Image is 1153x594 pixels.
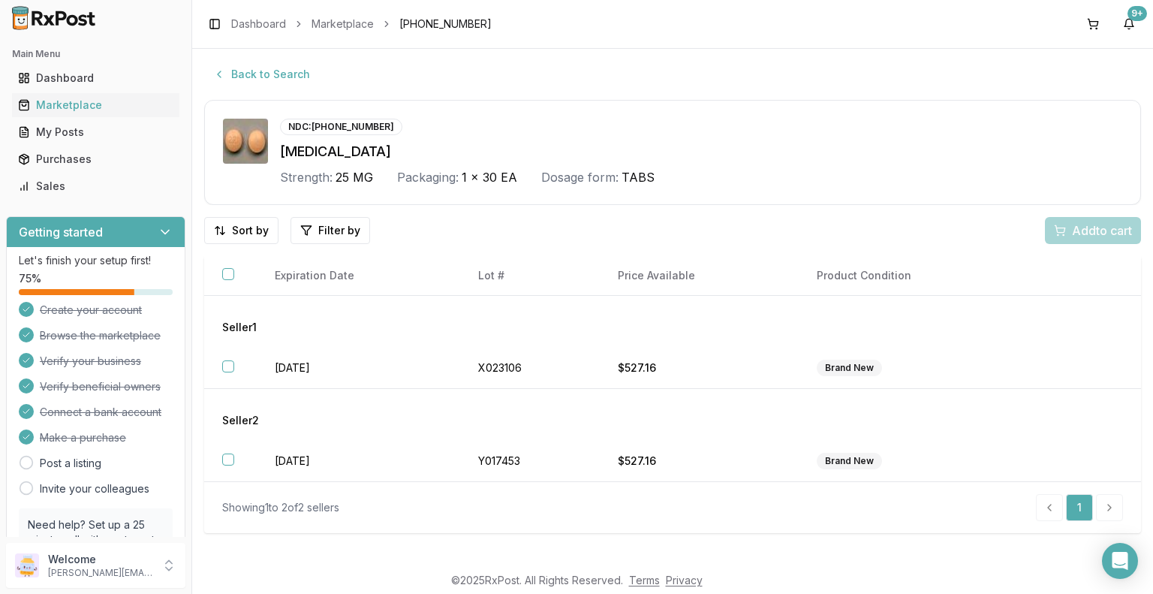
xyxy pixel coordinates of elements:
div: $527.16 [618,360,781,375]
a: Dashboard [12,65,179,92]
a: Dashboard [231,17,286,32]
td: Y017453 [460,441,600,482]
p: Welcome [48,552,152,567]
span: 1 x 30 EA [462,168,517,186]
a: Post a listing [40,456,101,471]
p: Need help? Set up a 25 minute call with our team to set up. [28,517,164,562]
button: Back to Search [204,61,319,88]
div: $527.16 [618,454,781,469]
div: Packaging: [397,168,459,186]
div: [MEDICAL_DATA] [280,141,1122,162]
a: Marketplace [12,92,179,119]
a: Sales [12,173,179,200]
nav: breadcrumb [231,17,492,32]
button: Sort by [204,217,278,244]
div: Brand New [817,453,882,469]
span: Seller 2 [222,413,259,428]
div: Sales [18,179,173,194]
div: Strength: [280,168,333,186]
button: Dashboard [6,66,185,90]
div: Marketplace [18,98,173,113]
span: Seller 1 [222,320,257,335]
a: My Posts [12,119,179,146]
button: Marketplace [6,93,185,117]
span: TABS [622,168,655,186]
td: [DATE] [257,441,460,482]
div: 9+ [1127,6,1147,21]
img: User avatar [15,553,39,577]
span: 25 MG [336,168,373,186]
h3: Getting started [19,223,103,241]
span: Create your account [40,303,142,318]
a: Terms [629,574,660,586]
button: Filter by [291,217,370,244]
a: 1 [1066,494,1093,521]
p: [PERSON_NAME][EMAIL_ADDRESS][DOMAIN_NAME] [48,567,152,579]
span: 75 % [19,271,41,286]
span: Browse the marketplace [40,328,161,343]
th: Product Condition [799,256,1028,296]
h2: Main Menu [12,48,179,60]
nav: pagination [1036,494,1123,521]
span: Sort by [232,223,269,238]
button: Purchases [6,147,185,171]
span: Filter by [318,223,360,238]
button: Sales [6,174,185,198]
div: Dosage form: [541,168,619,186]
div: My Posts [18,125,173,140]
img: RxPost Logo [6,6,102,30]
span: Connect a bank account [40,405,161,420]
th: Lot # [460,256,600,296]
div: Open Intercom Messenger [1102,543,1138,579]
a: Invite your colleagues [40,481,149,496]
button: 9+ [1117,12,1141,36]
a: Marketplace [312,17,374,32]
img: Januvia 25 MG TABS [223,119,268,164]
div: Showing 1 to 2 of 2 sellers [222,500,339,515]
div: Brand New [817,360,882,376]
th: Expiration Date [257,256,460,296]
span: Verify your business [40,354,141,369]
td: X023106 [460,348,600,389]
a: Purchases [12,146,179,173]
span: Make a purchase [40,430,126,445]
span: Verify beneficial owners [40,379,161,394]
div: Purchases [18,152,173,167]
div: Dashboard [18,71,173,86]
button: My Posts [6,120,185,144]
td: [DATE] [257,348,460,389]
p: Let's finish your setup first! [19,253,173,268]
div: NDC: [PHONE_NUMBER] [280,119,402,135]
span: [PHONE_NUMBER] [399,17,492,32]
th: Price Available [600,256,799,296]
a: Privacy [666,574,703,586]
